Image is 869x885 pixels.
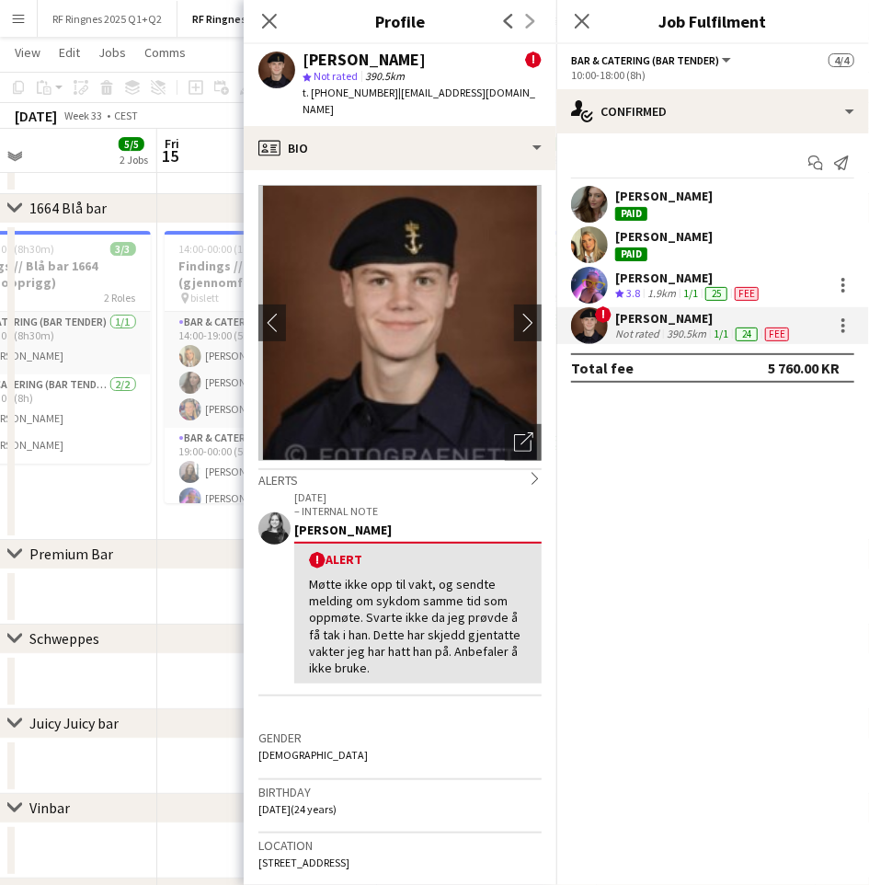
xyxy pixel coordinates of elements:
[505,424,542,461] div: Open photos pop-in
[736,328,758,341] div: 24
[314,69,358,83] span: Not rated
[258,468,542,488] div: Alerts
[120,153,148,167] div: 2 Jobs
[165,312,371,428] app-card-role: Bar & Catering (Bar Tender)3/314:00-19:00 (5h)[PERSON_NAME][PERSON_NAME][PERSON_NAME]
[294,504,542,518] p: – INTERNAL NOTE
[61,109,107,122] span: Week 33
[615,207,647,221] div: Paid
[309,576,527,676] div: Møtte ikke opp til vakt, og sendte melding om sykdom samme tid som oppmøte. Svarte ikke da jeg pr...
[177,1,370,37] button: RF Ringnes 2025 Festivalsommer
[571,68,854,82] div: 10:00-18:00 (8h)
[571,359,634,377] div: Total fee
[29,545,113,563] div: Premium Bar
[556,9,869,33] h3: Job Fulfilment
[191,291,220,305] span: bislett
[294,522,542,538] div: [PERSON_NAME]
[105,291,136,305] span: 2 Roles
[162,145,179,167] span: 15
[303,52,426,68] div: [PERSON_NAME]
[15,107,57,125] div: [DATE]
[144,44,186,61] span: Comms
[258,730,542,746] h3: Gender
[615,327,663,341] div: Not rated
[615,270,762,286] div: [PERSON_NAME]
[683,286,698,300] app-skills-label: 1/1
[244,126,556,170] div: Bio
[137,40,193,64] a: Comms
[615,310,793,327] div: [PERSON_NAME]
[165,258,371,291] h3: Findings // Blå bar 1664 (gjennomføring)
[244,9,556,33] h3: Profile
[525,52,542,68] span: !
[571,53,719,67] span: Bar & Catering (Bar Tender)
[765,328,789,341] span: Fee
[644,286,680,302] div: 1.9km
[119,137,144,151] span: 5/5
[98,44,126,61] span: Jobs
[15,44,40,61] span: View
[258,802,337,816] span: [DATE] (24 years)
[303,86,398,99] span: t. [PHONE_NUMBER]
[179,242,284,256] span: 14:00-00:00 (10h) (Sat)
[51,40,87,64] a: Edit
[309,552,326,569] span: !
[731,286,762,302] div: Crew has different fees then in role
[29,799,70,817] div: Vinbar
[309,551,527,569] div: Alert
[556,89,869,133] div: Confirmed
[165,135,179,152] span: Fri
[59,44,80,61] span: Edit
[829,53,854,67] span: 4/4
[258,837,542,854] h3: Location
[735,287,759,301] span: Fee
[714,327,728,340] app-skills-label: 1/1
[29,199,107,217] div: 1664 Blå bar
[303,86,535,116] span: | [EMAIL_ADDRESS][DOMAIN_NAME]
[615,228,713,245] div: [PERSON_NAME]
[705,287,727,301] div: 25
[29,714,119,732] div: Juicy Juicy bar
[29,629,99,648] div: Schweppes
[361,69,408,83] span: 390.5km
[91,40,133,64] a: Jobs
[258,784,542,800] h3: Birthday
[165,231,371,503] app-job-card: 14:00-00:00 (10h) (Sat)6/6Findings // Blå bar 1664 (gjennomføring) bislett2 RolesBar & Catering (...
[114,109,138,122] div: CEST
[38,1,177,37] button: RF Ringnes 2025 Q1+Q2
[768,359,840,377] div: 5 760.00 KR
[761,327,793,341] div: Crew has different fees then in role
[294,490,542,504] p: [DATE]
[615,247,647,261] div: Paid
[110,242,136,256] span: 3/3
[663,327,710,341] div: 390.5km
[595,306,612,323] span: !
[7,40,48,64] a: View
[258,748,368,762] span: [DEMOGRAPHIC_DATA]
[258,856,349,869] span: [STREET_ADDRESS]
[165,428,371,544] app-card-role: Bar & Catering (Bar Tender)3/319:00-00:00 (5h)[PERSON_NAME][PERSON_NAME]
[615,188,713,204] div: [PERSON_NAME]
[626,286,640,300] span: 3.8
[571,53,734,67] button: Bar & Catering (Bar Tender)
[258,185,542,461] img: Crew avatar or photo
